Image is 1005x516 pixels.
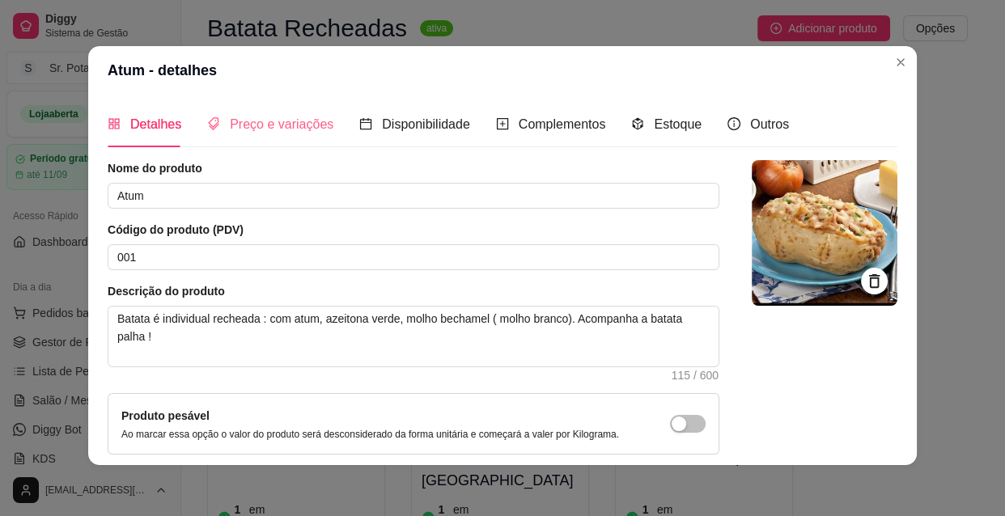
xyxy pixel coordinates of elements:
[130,117,181,131] span: Detalhes
[88,46,917,95] header: Atum - detalhes
[382,117,470,131] span: Disponibilidade
[631,117,644,130] span: code-sandbox
[108,222,719,238] article: Código do produto (PDV)
[108,307,719,366] textarea: Batata é individual recheada : com atum, azeitona verde, molho bechamel ( molho branco). Acompanh...
[752,160,897,306] img: logo da loja
[121,428,619,441] p: Ao marcar essa opção o valor do produto será desconsiderado da forma unitária e começará a valer ...
[207,117,220,130] span: tags
[654,117,702,131] span: Estoque
[750,117,789,131] span: Outros
[108,117,121,130] span: appstore
[108,160,719,176] article: Nome do produto
[121,409,210,422] label: Produto pesável
[230,117,333,131] span: Preço e variações
[108,183,719,209] input: Ex.: Hamburguer de costela
[359,117,372,130] span: calendar
[727,117,740,130] span: info-circle
[108,283,719,299] article: Descrição do produto
[496,117,509,130] span: plus-square
[519,117,606,131] span: Complementos
[108,244,719,270] input: Ex.: 123
[888,49,914,75] button: Close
